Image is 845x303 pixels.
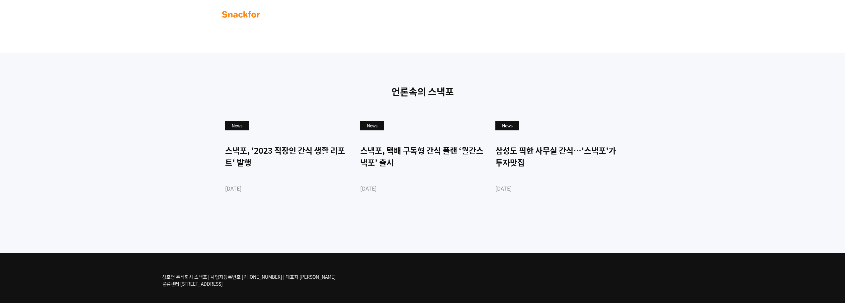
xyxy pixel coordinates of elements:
[495,184,620,192] div: [DATE]
[225,184,350,192] div: [DATE]
[225,144,350,168] div: 스낵포, '2023 직장인 간식 생활 리포트' 발행
[360,184,485,192] div: [DATE]
[220,9,262,20] img: background-main-color.svg
[360,144,485,168] div: 스낵포, 택배 구독형 간식 플랜 ‘월간스낵포’ 출시
[225,121,249,130] div: News
[360,121,485,216] a: News 스낵포, 택배 구독형 간식 플랜 ‘월간스낵포’ 출시 [DATE]
[495,121,519,130] div: News
[495,144,620,168] div: 삼성도 픽한 사무실 간식…'스낵포'가 투자맛집
[495,121,620,216] a: News 삼성도 픽한 사무실 간식…'스낵포'가 투자맛집 [DATE]
[220,85,625,99] p: 언론속의 스낵포
[162,273,336,287] p: 상호명 주식회사 스낵포 | 사업자등록번호 [PHONE_NUMBER] | 대표자 [PERSON_NAME] 물류센터 [STREET_ADDRESS]
[225,121,350,216] a: News 스낵포, '2023 직장인 간식 생활 리포트' 발행 [DATE]
[360,121,384,130] div: News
